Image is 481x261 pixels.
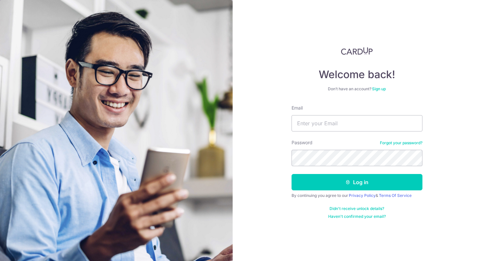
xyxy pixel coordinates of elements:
label: Password [292,139,312,146]
a: Sign up [372,86,386,91]
div: By continuing you agree to our & [292,193,422,198]
button: Log in [292,174,422,190]
a: Haven't confirmed your email? [328,214,386,219]
label: Email [292,105,303,111]
h4: Welcome back! [292,68,422,81]
a: Terms Of Service [379,193,412,198]
div: Don’t have an account? [292,86,422,92]
input: Enter your Email [292,115,422,131]
a: Privacy Policy [349,193,376,198]
a: Didn't receive unlock details? [330,206,384,211]
a: Forgot your password? [380,140,422,146]
img: CardUp Logo [341,47,373,55]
